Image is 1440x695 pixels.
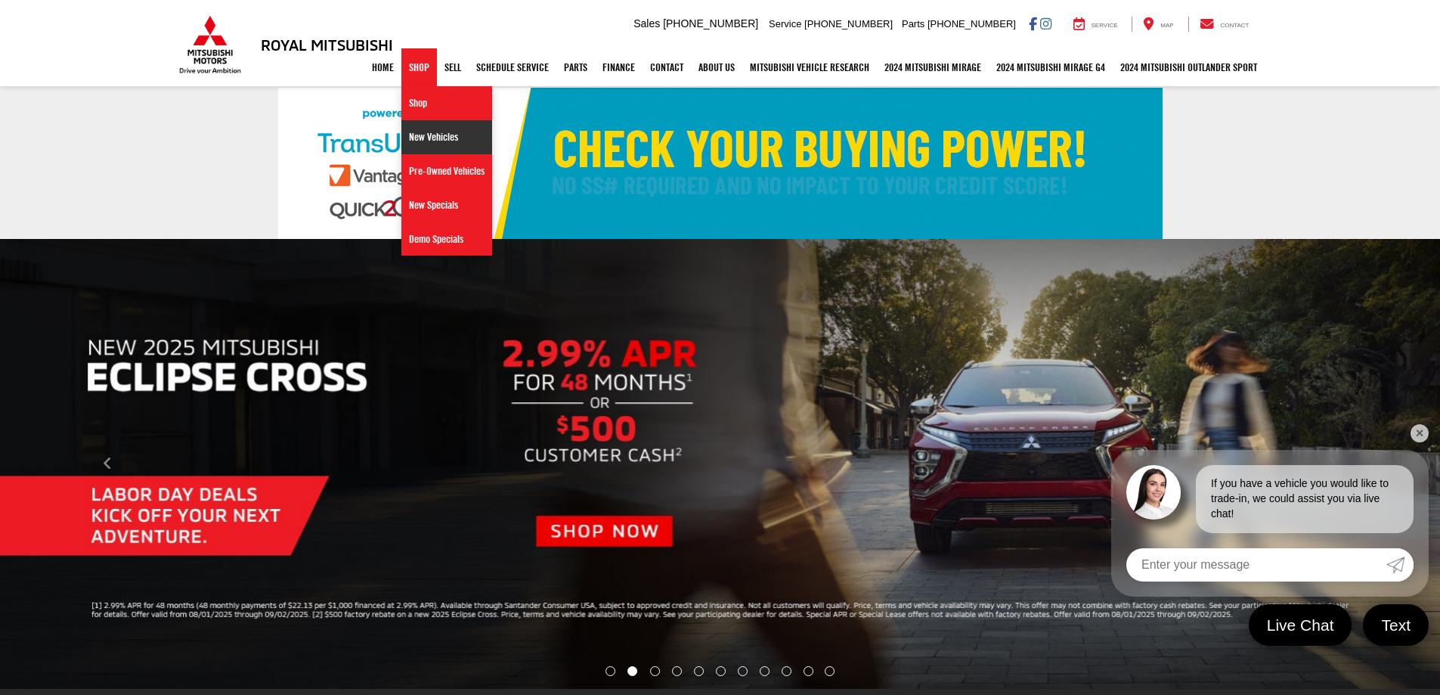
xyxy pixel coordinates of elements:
[760,666,770,676] li: Go to slide number 8.
[595,48,643,86] a: Finance
[691,48,742,86] a: About Us
[672,666,682,676] li: Go to slide number 4.
[1126,465,1181,520] img: Agent profile photo
[605,666,615,676] li: Go to slide number 1.
[1220,22,1249,29] span: Contact
[927,18,1016,29] span: [PHONE_NUMBER]
[663,17,758,29] span: [PHONE_NUMBER]
[1363,604,1429,646] a: Text
[902,18,924,29] span: Parts
[401,86,492,120] a: Shop
[633,17,660,29] span: Sales
[1113,48,1265,86] a: 2024 Mitsubishi Outlander SPORT
[1259,615,1342,635] span: Live Chat
[825,666,835,676] li: Go to slide number 11.
[401,154,492,188] a: Pre-Owned Vehicles
[401,48,437,86] a: Shop
[278,88,1163,239] img: Check Your Buying Power
[1132,17,1185,32] a: Map
[627,666,637,676] li: Go to slide number 2.
[1188,17,1261,32] a: Contact
[469,48,556,86] a: Schedule Service: Opens in a new tab
[1196,465,1414,533] div: If you have a vehicle you would like to trade-in, we could assist you via live chat!
[716,666,726,676] li: Go to slide number 6.
[769,18,801,29] span: Service
[1126,548,1386,582] input: Enter your message
[364,48,401,86] a: Home
[437,48,469,86] a: Sell
[989,48,1113,86] a: 2024 Mitsubishi Mirage G4
[401,222,492,256] a: Demo Specials
[556,48,595,86] a: Parts: Opens in a new tab
[1062,17,1129,32] a: Service
[738,666,748,676] li: Go to slide number 7.
[1029,17,1037,29] a: Facebook: Click to visit our Facebook page
[650,666,660,676] li: Go to slide number 3.
[401,188,492,222] a: New Specials
[804,18,893,29] span: [PHONE_NUMBER]
[1224,269,1440,659] button: Click to view next picture.
[261,36,393,53] h3: Royal Mitsubishi
[643,48,691,86] a: Contact
[1040,17,1051,29] a: Instagram: Click to visit our Instagram page
[1373,615,1418,635] span: Text
[877,48,989,86] a: 2024 Mitsubishi Mirage
[401,120,492,154] a: New Vehicles
[1160,22,1173,29] span: Map
[1386,548,1414,582] a: Submit
[782,666,791,676] li: Go to slide number 9.
[694,666,704,676] li: Go to slide number 5.
[742,48,877,86] a: Mitsubishi Vehicle Research
[176,15,244,74] img: Mitsubishi
[1249,604,1352,646] a: Live Chat
[1092,22,1118,29] span: Service
[804,666,813,676] li: Go to slide number 10.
